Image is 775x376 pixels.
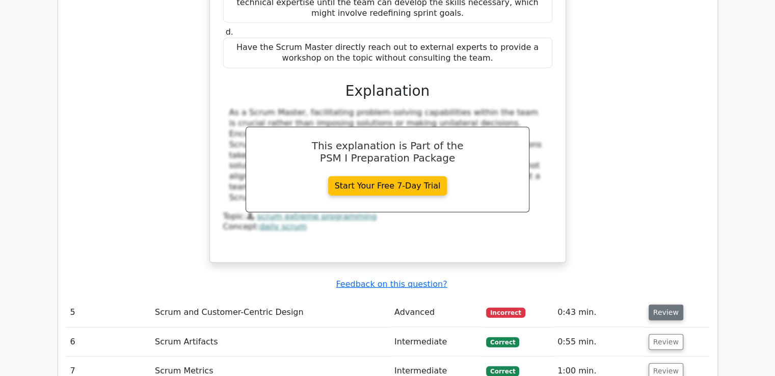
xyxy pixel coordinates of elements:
[486,308,525,318] span: Incorrect
[257,211,377,221] a: scrum extreme programming
[390,328,482,357] td: Intermediate
[259,222,307,231] a: daily scrum
[226,27,233,37] span: d.
[223,38,552,68] div: Have the Scrum Master directly reach out to external experts to provide a workshop on the topic w...
[486,337,519,347] span: Correct
[151,298,390,327] td: Scrum and Customer-Centric Design
[649,334,683,350] button: Review
[390,298,482,327] td: Advanced
[649,305,683,320] button: Review
[229,83,546,100] h3: Explanation
[66,328,151,357] td: 6
[66,298,151,327] td: 5
[151,328,390,357] td: Scrum Artifacts
[328,176,447,196] a: Start Your Free 7-Day Trial
[223,222,552,232] div: Concept:
[223,211,552,222] div: Topic:
[553,298,645,327] td: 0:43 min.
[336,279,447,289] a: Feedback on this question?
[229,108,546,203] div: As a Scrum Master, facilitating problem-solving capabilities within the team is crucial rather th...
[553,328,645,357] td: 0:55 min.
